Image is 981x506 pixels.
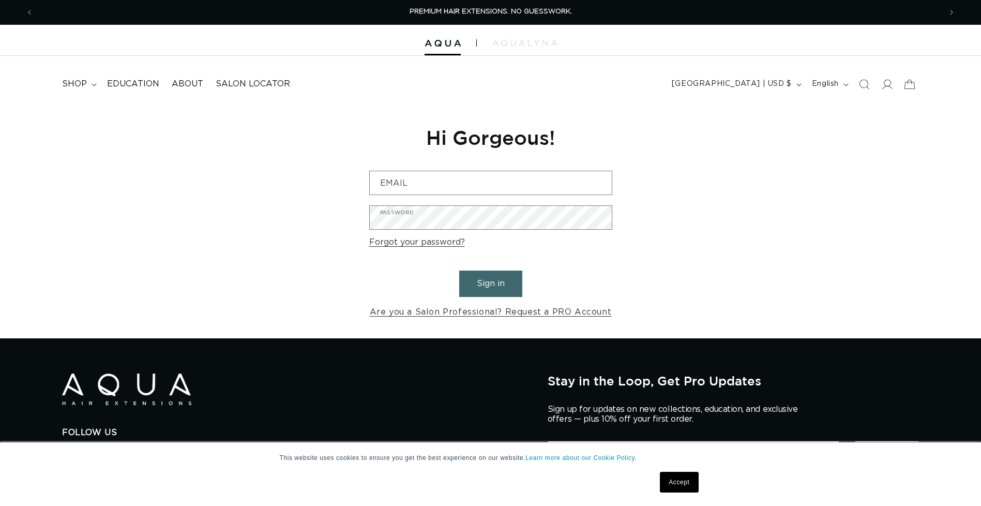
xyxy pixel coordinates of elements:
[62,374,191,405] img: Aqua Hair Extensions
[525,454,637,462] a: Learn more about our Cookie Policy.
[548,441,839,467] input: ENTER YOUR EMAIL
[459,271,522,297] button: Sign in
[172,79,203,90] span: About
[107,79,159,90] span: Education
[425,40,461,47] img: Aqua Hair Extensions
[370,305,612,320] a: Are you a Salon Professional? Request a PRO Account
[548,405,806,424] p: Sign up for updates on new collections, education, and exclusive offers — plus 10% off your first...
[369,235,465,250] a: Forgot your password?
[853,73,876,96] summary: Search
[56,72,101,96] summary: shop
[369,125,612,150] h1: Hi Gorgeous!
[280,453,702,463] p: This website uses cookies to ensure you get the best experience on our website.
[548,374,919,388] h2: Stay in the Loop, Get Pro Updates
[672,79,792,90] span: [GEOGRAPHIC_DATA] | USD $
[62,427,532,438] h2: Follow Us
[812,79,839,90] span: English
[666,75,806,94] button: [GEOGRAPHIC_DATA] | USD $
[18,3,41,22] button: Previous announcement
[940,3,963,22] button: Next announcement
[216,79,290,90] span: Salon Locator
[370,171,612,195] input: Email
[209,72,296,96] a: Salon Locator
[165,72,209,96] a: About
[62,79,87,90] span: shop
[855,441,918,467] button: Sign Up
[101,72,165,96] a: Education
[806,75,853,94] button: English
[492,40,557,46] img: aqualyna.com
[660,472,698,493] a: Accept
[410,8,572,15] span: PREMIUM HAIR EXTENSIONS. NO GUESSWORK.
